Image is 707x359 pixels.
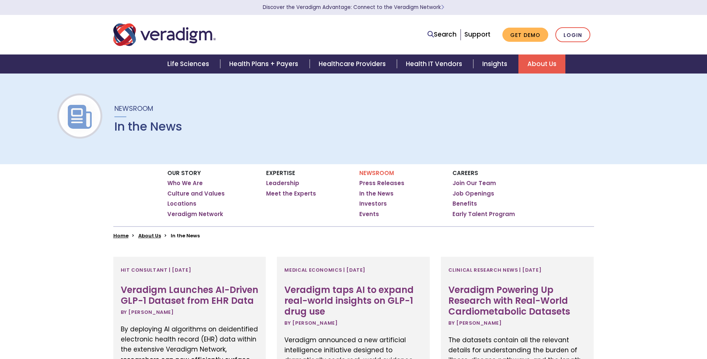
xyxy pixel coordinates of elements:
[138,232,161,239] a: About Us
[359,179,404,187] a: Press Releases
[284,285,422,317] h3: Veradigm taps AI to expand real-world insights on GLP-1 drug use
[502,28,548,42] a: Get Demo
[167,200,196,207] a: Locations
[448,320,502,326] span: By [PERSON_NAME]
[113,232,129,239] a: Home
[113,22,216,47] img: Veradigm logo
[464,30,490,39] a: Support
[448,264,542,276] span: Clinical Research News | [DATE]
[266,190,316,197] a: Meet the Experts
[266,179,299,187] a: Leadership
[473,54,518,74] a: Insights
[167,179,203,187] a: Who We Are
[284,264,366,276] span: Medical Economics | [DATE]
[518,54,565,74] a: About Us
[427,29,457,40] a: Search
[448,285,586,317] h3: Veradigm Powering Up Research with Real-World Cardiometabolic Datasets
[359,190,394,197] a: In the News
[452,210,515,218] a: Early Talent Program
[441,4,444,11] span: Learn More
[359,210,379,218] a: Events
[167,210,223,218] a: Veradigm Network
[114,104,153,113] span: Newsroom
[158,54,220,74] a: Life Sciences
[114,119,182,134] h1: In the News
[121,309,174,315] span: By [PERSON_NAME]
[121,285,259,306] h3: Veradigm Launches AI-Driven GLP-1 Dataset from EHR Data
[452,200,477,207] a: Benefits
[220,54,309,74] a: Health Plans + Payers
[452,179,496,187] a: Join Our Team
[555,27,590,43] a: Login
[284,320,338,326] span: By [PERSON_NAME]
[397,54,473,74] a: Health IT Vendors
[359,200,387,207] a: Investors
[452,190,494,197] a: Job Openings
[263,4,444,11] a: Discover the Veradigm Advantage: Connect to the Veradigm NetworkLearn More
[121,264,192,276] span: HIT Consultant | [DATE]
[310,54,397,74] a: Healthcare Providers
[167,190,225,197] a: Culture and Values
